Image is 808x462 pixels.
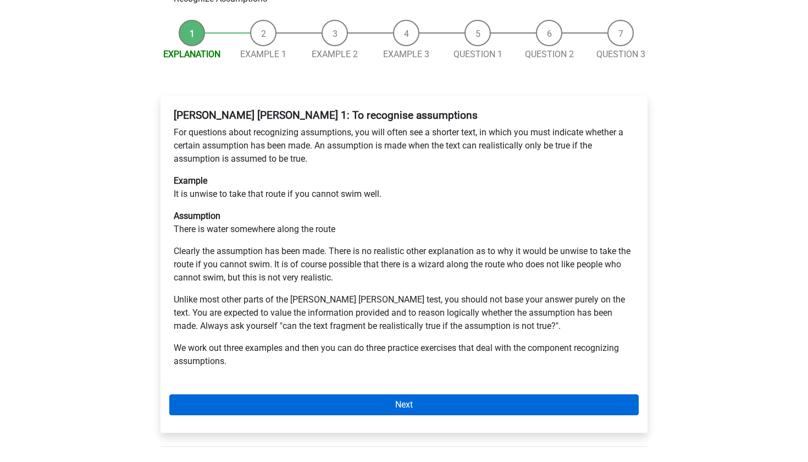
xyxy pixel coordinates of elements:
b: Assumption [174,211,220,221]
b: Example [174,175,207,186]
a: Example 3 [383,49,429,59]
b: [PERSON_NAME] [PERSON_NAME] 1: To recognise assumptions [174,109,478,122]
p: There is water somewhere along the route [174,210,634,236]
a: Question 2 [525,49,574,59]
p: It is unwise to take that route if you cannot swim well. [174,174,634,201]
p: We work out three examples and then you can do three practice exercises that deal with the compon... [174,342,634,368]
p: Unlike most other parts of the [PERSON_NAME] [PERSON_NAME] test, you should not base your answer ... [174,293,634,333]
a: Question 1 [453,49,502,59]
a: Next [169,394,639,415]
a: Question 3 [596,49,645,59]
p: For questions about recognizing assumptions, you will often see a shorter text, in which you must... [174,126,634,166]
a: Explanation [163,49,220,59]
p: Clearly the assumption has been made. There is no realistic other explanation as to why it would ... [174,245,634,284]
a: Example 2 [312,49,358,59]
a: Example 1 [240,49,286,59]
